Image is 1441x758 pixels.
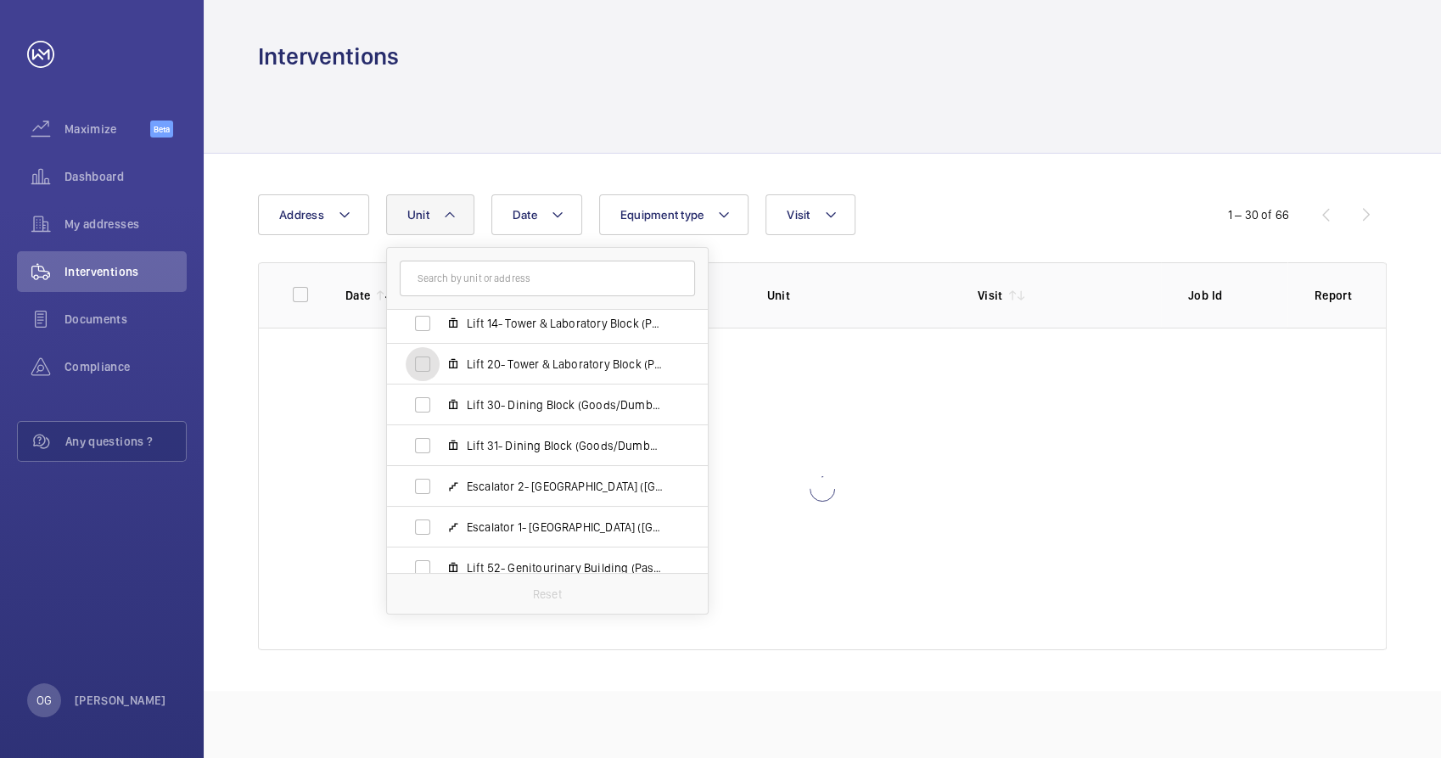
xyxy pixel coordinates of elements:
[65,433,186,450] span: Any questions ?
[533,586,562,603] p: Reset
[978,287,1003,304] p: Visit
[64,358,187,375] span: Compliance
[467,356,664,373] span: Lift 20- Tower & Laboratory Block (Passenger), 90931621
[75,692,166,709] p: [PERSON_NAME]
[1315,287,1352,304] p: Report
[765,194,855,235] button: Visit
[36,692,52,709] p: OG
[150,121,173,138] span: Beta
[345,287,370,304] p: Date
[491,194,582,235] button: Date
[467,519,664,536] span: Escalator 1- [GEOGRAPHIC_DATA] ([GEOGRAPHIC_DATA]), 47068519
[787,208,810,222] span: Visit
[258,194,369,235] button: Address
[513,208,537,222] span: Date
[386,194,474,235] button: Unit
[467,315,664,332] span: Lift 14- Tower & Laboratory Block (Passenger), 10307511
[64,168,187,185] span: Dashboard
[620,208,704,222] span: Equipment type
[766,287,950,304] p: Unit
[599,194,749,235] button: Equipment type
[467,559,664,576] span: Lift 52- Genitourinary Building (Passenger), 66201564
[400,261,695,296] input: Search by unit or address
[258,41,399,72] h1: Interventions
[279,208,324,222] span: Address
[467,437,664,454] span: Lift 31- Dining Block (Goods/Dumbwaiter), 97453992
[64,263,187,280] span: Interventions
[1188,287,1287,304] p: Job Id
[64,216,187,233] span: My addresses
[64,311,187,328] span: Documents
[1228,206,1289,223] div: 1 – 30 of 66
[467,478,664,495] span: Escalator 2- [GEOGRAPHIC_DATA] ([GEOGRAPHIC_DATA]), 91273640
[64,121,150,138] span: Maximize
[407,208,429,222] span: Unit
[467,396,664,413] span: Lift 30- Dining Block (Goods/Dumbwaiter), 41727246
